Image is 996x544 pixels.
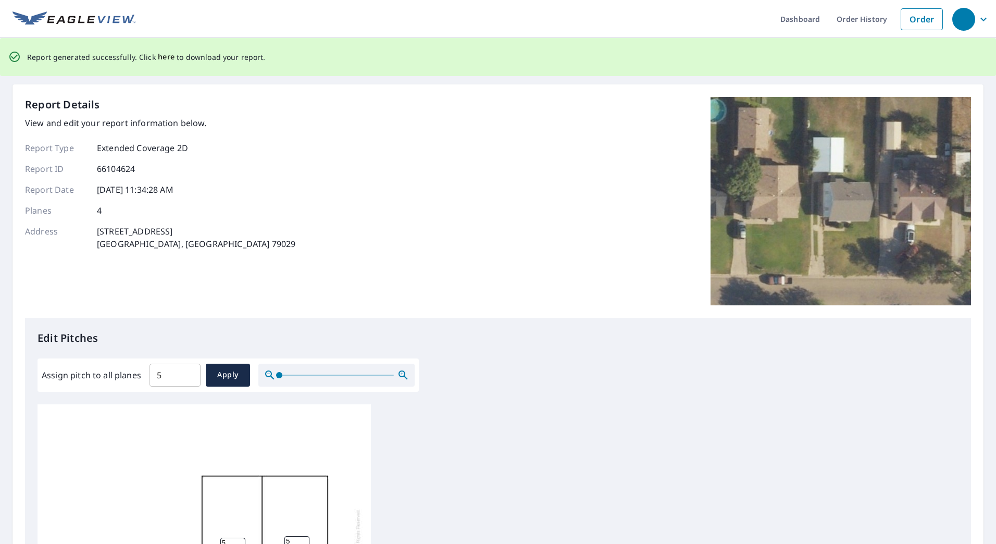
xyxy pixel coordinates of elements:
img: Top image [711,97,971,305]
p: [DATE] 11:34:28 AM [97,183,173,196]
p: Report Details [25,97,100,113]
p: Planes [25,204,88,217]
button: Apply [206,364,250,387]
a: Order [901,8,943,30]
input: 00.0 [150,361,201,390]
span: Apply [214,368,242,381]
p: Report Date [25,183,88,196]
p: 4 [97,204,102,217]
label: Assign pitch to all planes [42,369,141,381]
p: Extended Coverage 2D [97,142,188,154]
p: Report generated successfully. Click to download your report. [27,51,266,64]
img: EV Logo [13,11,135,27]
p: Report Type [25,142,88,154]
p: Edit Pitches [38,330,958,346]
p: View and edit your report information below. [25,117,295,129]
p: 66104624 [97,163,135,175]
p: Report ID [25,163,88,175]
button: here [158,51,175,64]
p: Address [25,225,88,250]
p: [STREET_ADDRESS] [GEOGRAPHIC_DATA], [GEOGRAPHIC_DATA] 79029 [97,225,295,250]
